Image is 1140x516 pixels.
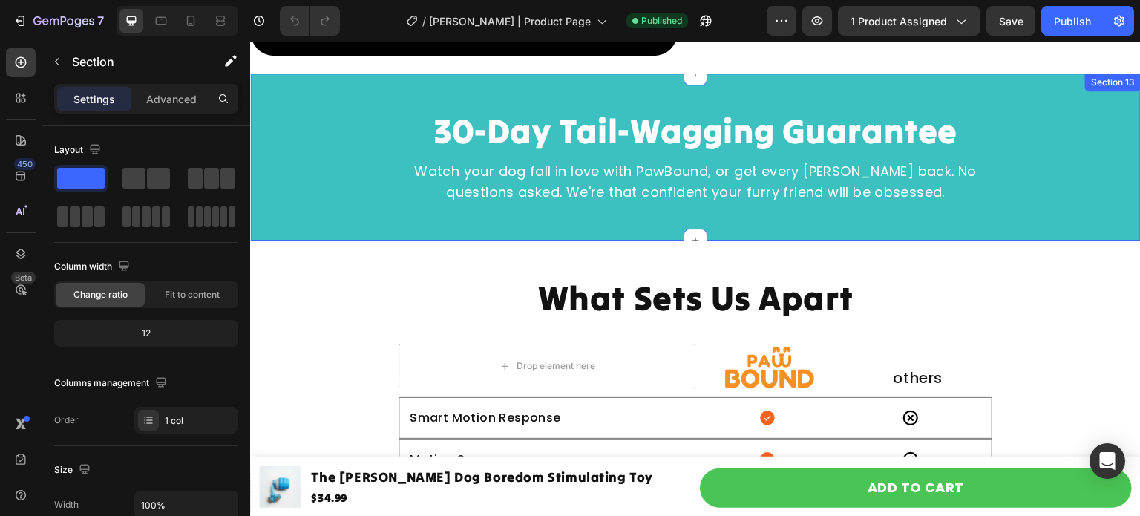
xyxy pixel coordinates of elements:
img: gempages_554052897881457814-4e209b39-c21a-40ec-a03e-eda8b41f13e6.png [475,305,564,347]
div: Add to cart [617,436,713,457]
div: Layout [54,140,104,160]
p: Smart Motion Response [160,367,444,386]
div: 1 col [165,414,235,428]
div: Drop element here [266,319,345,330]
span: 1 product assigned [851,13,947,29]
div: Order [54,414,79,427]
div: 12 [57,323,235,344]
button: 1 product assigned [838,6,980,36]
p: Settings [73,91,115,107]
div: Beta [11,272,36,284]
p: Advanced [146,91,197,107]
p: Section [72,53,194,71]
div: Undo/Redo [280,6,340,36]
button: Publish [1041,6,1104,36]
div: Section 13 [838,34,888,48]
span: Fit to content [165,288,220,301]
div: Columns management [54,373,170,393]
div: Publish [1054,13,1091,29]
p: Motion Sensors [160,408,444,428]
span: Save [999,15,1023,27]
iframe: Design area [250,42,1140,516]
span: / [422,13,426,29]
span: [PERSON_NAME] | Product Page [429,13,591,29]
button: Save [986,6,1035,36]
h2: others [594,326,742,347]
span: Change ratio [73,288,128,301]
p: Watch your dog fall in love with PawBound, or get every [PERSON_NAME] back. No questions asked. W... [150,120,741,163]
div: 450 [14,158,36,170]
button: 7 [6,6,111,36]
h2: 30-Day Tail-Wagging Guarantee [148,68,742,111]
span: Published [641,14,682,27]
div: Width [54,498,79,512]
div: Size [54,460,94,480]
p: 7 [97,12,104,30]
button: Add to cart [450,427,882,466]
div: Open Intercom Messenger [1090,443,1125,479]
div: Column width [54,257,133,277]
